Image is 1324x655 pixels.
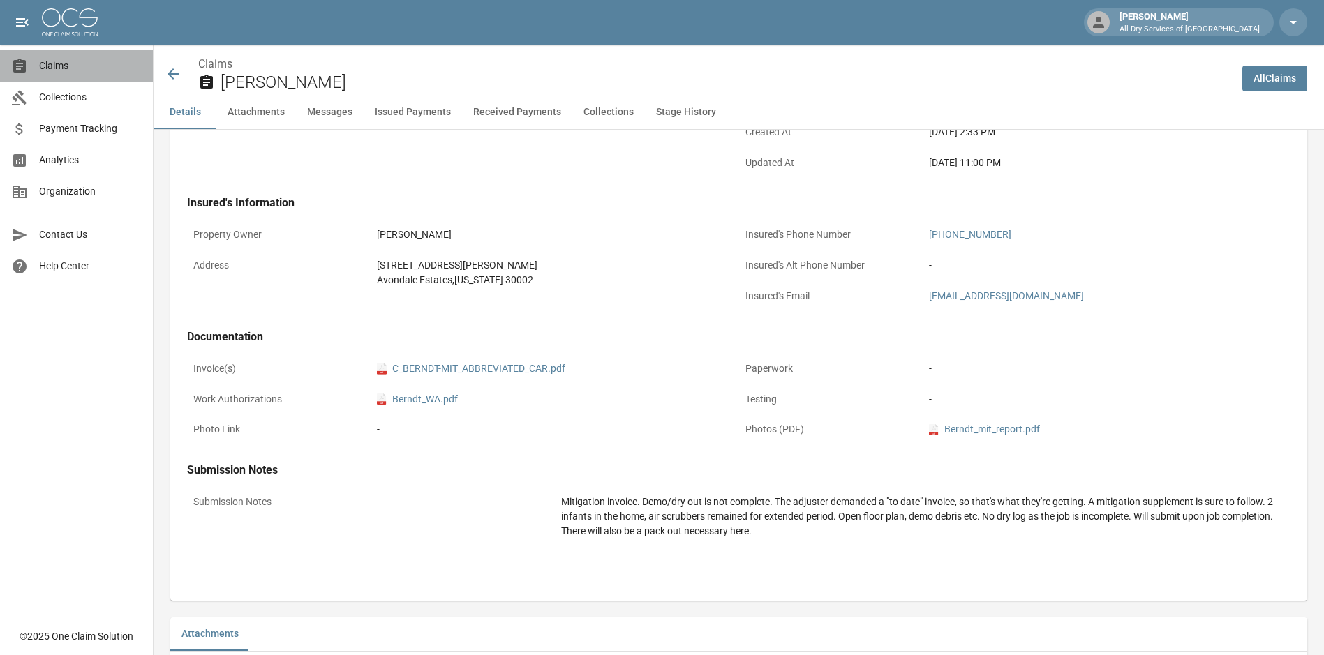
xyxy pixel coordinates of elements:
[645,96,727,129] button: Stage History
[42,8,98,36] img: ocs-logo-white-transparent.png
[929,229,1011,240] a: [PHONE_NUMBER]
[364,96,462,129] button: Issued Payments
[20,629,133,643] div: © 2025 One Claim Solution
[739,119,923,146] p: Created At
[929,258,1284,273] div: -
[929,125,1284,140] div: [DATE] 2:33 PM
[462,96,572,129] button: Received Payments
[39,90,142,105] span: Collections
[187,196,1290,210] h4: Insured's Information
[39,153,142,167] span: Analytics
[572,96,645,129] button: Collections
[739,221,923,248] p: Insured's Phone Number
[739,252,923,279] p: Insured's Alt Phone Number
[187,252,371,279] p: Address
[561,495,1284,539] div: Mitigation invoice. Demo/dry out is not complete. The adjuster demanded a "to date" invoice, so t...
[8,8,36,36] button: open drawer
[739,386,923,413] p: Testing
[39,184,142,199] span: Organization
[187,488,555,515] p: Submission Notes
[739,283,923,310] p: Insured's Email
[216,96,296,129] button: Attachments
[929,422,1040,437] a: pdfBerndt_mit_report.pdf
[170,617,250,651] button: Attachments
[377,422,732,437] div: -
[187,386,371,413] p: Work Authorizations
[154,96,1324,129] div: anchor tabs
[187,330,1290,344] h4: Documentation
[170,617,1307,651] div: related-list tabs
[739,355,923,382] p: Paperwork
[187,355,371,382] p: Invoice(s)
[1120,24,1260,36] p: All Dry Services of [GEOGRAPHIC_DATA]
[377,392,458,407] a: pdfBerndt_WA.pdf
[739,416,923,443] p: Photos (PDF)
[187,221,371,248] p: Property Owner
[377,273,732,287] div: Avondale Estates , [US_STATE] 30002
[296,96,364,129] button: Messages
[198,56,1231,73] nav: breadcrumb
[198,57,232,70] a: Claims
[1242,66,1307,91] a: AllClaims
[39,121,142,136] span: Payment Tracking
[929,156,1284,170] div: [DATE] 11:00 PM
[187,463,1290,477] h4: Submission Notes
[187,416,371,443] p: Photo Link
[39,259,142,273] span: Help Center
[929,290,1084,301] a: [EMAIL_ADDRESS][DOMAIN_NAME]
[221,73,1231,93] h2: [PERSON_NAME]
[377,258,732,273] div: [STREET_ADDRESS][PERSON_NAME]
[39,59,142,73] span: Claims
[377,361,565,376] a: pdfC_BERNDT-MIT_ABBREVIATED_CAR.pdf
[929,361,1284,376] div: -
[39,227,142,242] span: Contact Us
[1114,10,1265,35] div: [PERSON_NAME]
[377,227,732,242] div: [PERSON_NAME]
[739,149,923,176] p: Updated At
[929,392,1284,407] div: -
[154,96,216,129] button: Details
